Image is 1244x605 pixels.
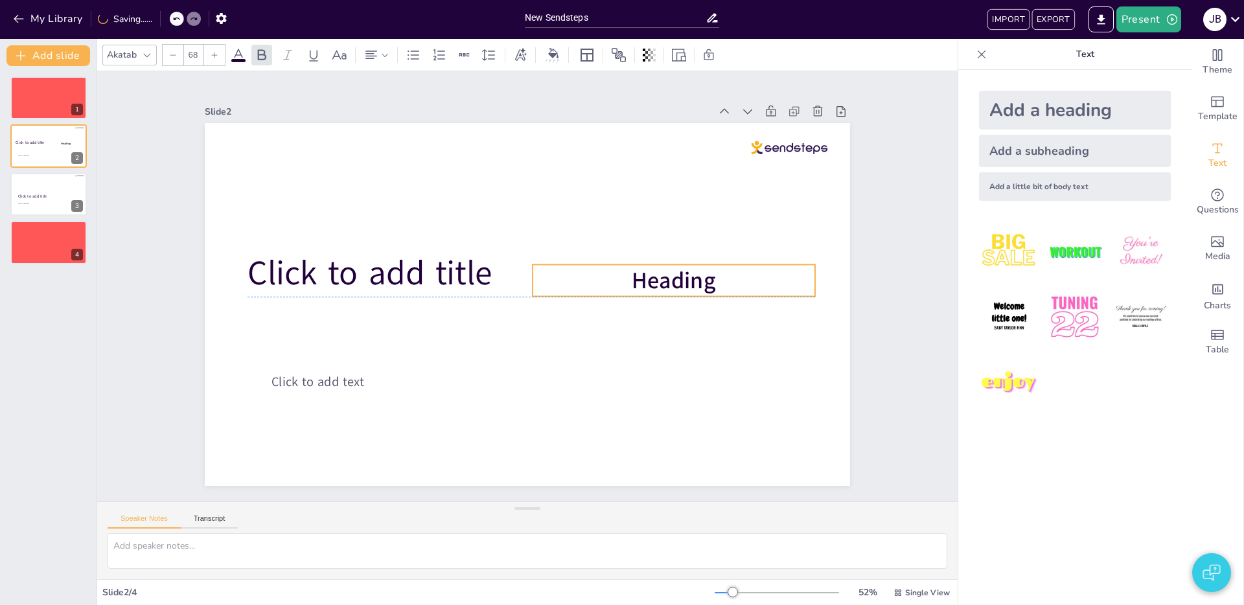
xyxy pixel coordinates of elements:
div: Add a subheading [979,135,1171,167]
div: Change the overall theme [1192,39,1243,86]
span: Text [1208,156,1227,170]
img: 4.jpeg [979,287,1039,347]
button: Add slide [6,45,90,66]
button: J B [1203,6,1227,32]
span: Table [1206,343,1229,357]
p: Text [992,39,1179,70]
div: 2 [71,152,83,164]
img: 1.jpeg [979,222,1039,282]
div: 52 % [852,586,883,599]
div: 3 [10,173,87,216]
span: Click to add title [248,221,496,292]
div: Background color [544,48,563,62]
span: Single View [905,588,950,598]
div: Text effects [511,45,530,65]
span: Heading [630,276,717,315]
span: Position [611,47,627,63]
img: 7.jpeg [979,353,1039,413]
img: 2.jpeg [1044,222,1105,282]
div: Layout [577,45,597,65]
div: 2 [10,124,87,167]
div: J B [1203,8,1227,31]
span: Click to add text [262,346,356,373]
span: Click to add title [16,140,45,145]
div: 4 [10,221,87,264]
span: Template [1198,109,1238,124]
span: Questions [1197,203,1239,217]
img: 3.jpeg [1111,222,1171,282]
button: Speaker Notes [108,514,181,529]
div: Add ready made slides [1192,86,1243,132]
button: IMPORT [987,9,1030,30]
div: Add a little bit of body text [979,172,1171,201]
button: Transcript [181,514,238,529]
div: Add images, graphics, shapes or video [1192,225,1243,272]
div: 3 [71,200,83,212]
div: Slide 2 [224,73,728,137]
span: Heading [61,141,71,145]
button: My Library [10,8,88,29]
div: Add text boxes [1192,132,1243,179]
div: Add charts and graphs [1192,272,1243,319]
span: Click to add title [18,194,47,199]
div: 1 [71,104,83,115]
div: 4 [71,249,83,260]
span: Click to add text [18,154,29,156]
div: Add a heading [979,91,1171,130]
input: Insert title [525,8,706,27]
div: Add a table [1192,319,1243,365]
button: EXPORT [1031,9,1074,30]
button: Export to PowerPoint [1088,6,1114,32]
div: Resize presentation [669,45,689,65]
button: Present [1116,6,1181,32]
span: Media [1205,249,1230,264]
span: Charts [1204,299,1231,313]
div: Slide 2 / 4 [102,586,715,599]
img: 6.jpeg [1111,287,1171,347]
div: Saving...... [98,13,152,25]
span: Theme [1203,63,1232,77]
span: Click to add text [18,203,29,205]
img: 5.jpeg [1044,287,1105,347]
div: 1 [10,76,87,119]
div: Get real-time input from your audience [1192,179,1243,225]
div: Akatab [104,46,139,63]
